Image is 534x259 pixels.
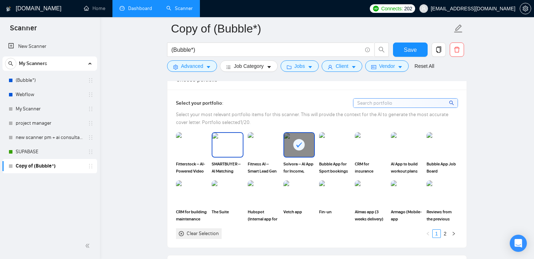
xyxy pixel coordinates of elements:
button: settingAdvancedcaret-down [167,60,217,72]
button: Save [393,43,428,57]
a: New Scanner [8,39,91,54]
img: portfolio thumbnail image [355,132,386,157]
span: Vetch app [283,208,315,223]
input: Scanner name... [171,20,452,38]
img: logo [6,3,11,15]
span: caret-down [398,64,403,70]
span: Connects: [381,5,403,13]
span: Select your most relevant portfolio items for this scanner. This will provide the context for the... [176,111,448,125]
span: Scanner [4,23,42,38]
span: holder [88,135,94,140]
span: user [328,64,333,70]
span: search [375,46,388,53]
span: Hubspot (Internal app for sales managers) [248,208,279,223]
span: holder [88,106,94,112]
span: Bubble App Job Board [427,160,458,175]
li: New Scanner [2,39,97,54]
span: CRM for building maintenance company [176,208,207,223]
img: portfolio thumbnail image [427,180,458,205]
img: portfolio thumbnail image [427,132,458,157]
span: Bubble App for Sport bookings [319,160,351,175]
span: bars [226,64,231,70]
span: Job Category [234,62,263,70]
span: caret-down [206,64,211,70]
span: holder [88,120,94,126]
span: Fin-un [319,208,351,223]
span: close-circle [179,231,184,236]
span: SMARTBUYER – AI Matching Platform with Video Calls & Messaging [212,160,243,175]
span: 202 [404,5,412,13]
a: Reset All [414,62,434,70]
img: portfolio thumbnail image [248,132,279,157]
span: setting [173,64,178,70]
img: portfolio thumbnail image [248,180,279,205]
span: delete [450,46,464,53]
li: Previous Page [424,229,432,238]
span: idcard [371,64,376,70]
span: AI App to build workout plans [391,160,422,175]
span: left [426,231,430,236]
span: right [452,231,456,236]
span: folder [287,64,292,70]
span: Fitterstock – AI-Powered Video Library with Stripe Integration [176,160,207,175]
img: portfolio thumbnail image [319,180,351,205]
button: idcardVendorcaret-down [365,60,409,72]
span: Select your portfolio: [176,100,223,106]
img: portfolio thumbnail image [391,132,422,157]
a: project manager [16,116,84,130]
a: (Bubble*) [16,73,84,88]
button: setting [520,3,531,14]
a: Copy of (Bubble*) [16,159,84,173]
li: My Scanners [2,56,97,173]
a: dashboardDashboard [120,5,152,11]
div: Open Intercom Messenger [510,235,527,252]
span: holder [88,163,94,169]
a: Webflow [16,88,84,102]
a: new scanner pm + ai consultant [16,130,84,145]
img: portfolio thumbnail image [355,180,386,205]
img: upwork-logo.png [373,6,379,11]
img: portfolio thumbnail image [319,132,351,157]
span: info-circle [365,48,370,52]
input: Search portfolio [353,99,458,108]
img: portfolio thumbnail image [176,132,207,157]
a: 1 [433,230,440,238]
img: portfolio thumbnail image [212,133,242,156]
img: portfolio thumbnail image [176,180,207,205]
span: search [449,99,455,107]
a: My Scanner [16,102,84,116]
span: Jobs [294,62,305,70]
img: portfolio thumbnail image [283,180,315,205]
button: left [424,229,432,238]
span: edit [454,24,463,33]
span: Fitness AI – Smart Lead Gen & Training Plan App for Influencer [248,160,279,175]
span: caret-down [308,64,313,70]
li: Next Page [449,229,458,238]
span: The Suite [212,208,243,223]
span: caret-down [351,64,356,70]
button: copy [432,43,446,57]
li: 1 [432,229,441,238]
button: right [449,229,458,238]
input: Search Freelance Jobs... [171,45,362,54]
li: 2 [441,229,449,238]
a: 2 [441,230,449,238]
span: search [5,61,16,66]
span: Armago (Mobile-app development) [391,208,422,223]
span: double-left [85,242,92,249]
span: holder [88,92,94,98]
span: Save [404,45,417,54]
span: copy [432,46,445,53]
span: Reviews from the previous company [427,208,458,223]
span: user [421,6,426,11]
span: Advanced [181,62,203,70]
span: My Scanners [19,56,47,71]
div: Clear Selection [187,230,219,238]
span: CRM for insurance company [355,160,386,175]
span: Solvora – AI App for Income, Expense & Tax Deadline Tracking [283,160,315,175]
a: setting [520,6,531,11]
span: Vendor [379,62,395,70]
a: homeHome [84,5,105,11]
img: portfolio thumbnail image [391,180,422,205]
